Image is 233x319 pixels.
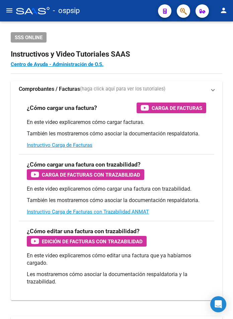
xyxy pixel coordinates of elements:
[80,85,165,93] span: (haga click aquí para ver los tutoriales)
[11,97,222,300] div: Comprobantes / Facturas(haga click aquí para ver los tutoriales)
[11,81,222,97] mat-expansion-panel-header: Comprobantes / Facturas(haga click aquí para ver los tutoriales)
[27,119,206,126] p: En este video explicaremos cómo cargar facturas.
[27,185,206,193] p: En este video explicaremos cómo cargar una factura con trazabilidad.
[27,271,206,285] p: Les mostraremos cómo asociar la documentación respaldatoria y la trazabilidad.
[27,169,144,180] button: Carga de Facturas con Trazabilidad
[27,130,206,137] p: También les mostraremos cómo asociar la documentación respaldatoria.
[27,197,206,204] p: También les mostraremos cómo asociar la documentación respaldatoria.
[27,209,149,215] a: Instructivo Carga de Facturas con Trazabilidad ANMAT
[27,103,97,113] h3: ¿Cómo cargar una factura?
[27,236,147,247] button: Edición de Facturas con Trazabilidad
[42,171,140,179] span: Carga de Facturas con Trazabilidad
[220,6,228,14] mat-icon: person
[152,104,202,112] span: Carga de Facturas
[27,227,140,236] h3: ¿Cómo editar una factura con trazabilidad?
[27,142,92,148] a: Instructivo Carga de Facturas
[27,252,206,267] p: En este video explicaremos cómo editar una factura que ya habíamos cargado.
[137,103,206,113] button: Carga de Facturas
[19,85,80,93] strong: Comprobantes / Facturas
[15,35,43,41] span: SSS ONLINE
[11,61,103,67] a: Centro de Ayuda - Administración de O.S.
[210,296,226,312] div: Open Intercom Messenger
[11,48,222,61] h2: Instructivos y Video Tutoriales SAAS
[42,237,143,246] span: Edición de Facturas con Trazabilidad
[11,32,47,43] button: SSS ONLINE
[5,6,13,14] mat-icon: menu
[53,3,80,18] span: - ospsip
[27,160,141,169] h3: ¿Cómo cargar una factura con trazabilidad?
